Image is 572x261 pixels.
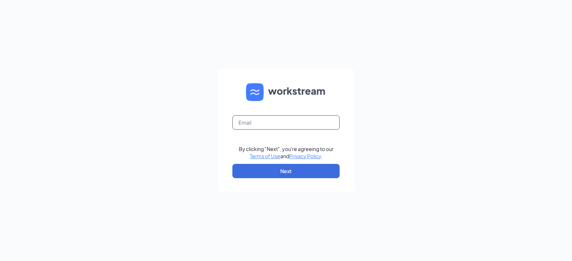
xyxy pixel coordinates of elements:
button: Next [232,164,340,178]
div: By clicking "Next", you're agreeing to our and . [239,145,334,160]
img: WS logo and Workstream text [246,83,326,101]
a: Terms of Use [250,153,280,159]
input: Email [232,115,340,130]
a: Privacy Policy [289,153,321,159]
